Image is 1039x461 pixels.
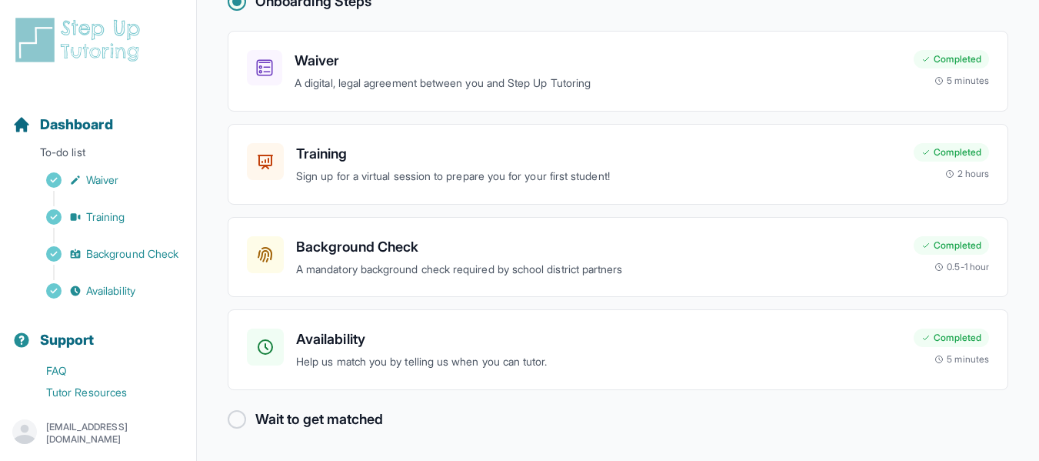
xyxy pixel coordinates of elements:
div: 0.5-1 hour [934,261,989,273]
p: Sign up for a virtual session to prepare you for your first student! [296,168,901,185]
span: Background Check [86,246,178,262]
a: TrainingSign up for a virtual session to prepare you for your first student!Completed2 hours [228,124,1008,205]
a: Availability [12,280,196,302]
h3: Background Check [296,236,901,258]
a: Background CheckA mandatory background check required by school district partnersCompleted0.5-1 hour [228,217,1008,298]
h3: Waiver [295,50,901,72]
span: Support [40,329,95,351]
div: 5 minutes [934,353,989,366]
h3: Availability [296,329,901,350]
a: Dashboard [12,114,113,135]
div: Completed [914,143,989,162]
div: Completed [914,236,989,255]
span: Availability [86,283,135,299]
img: logo [12,15,149,65]
button: Support [6,305,190,357]
a: FAQ [12,360,196,382]
h3: Training [296,143,901,165]
button: Dashboard [6,89,190,142]
p: A digital, legal agreement between you and Step Up Tutoring [295,75,901,92]
a: Background Check [12,243,196,265]
a: Waiver [12,169,196,191]
div: 5 minutes [934,75,989,87]
p: Help us match you by telling us when you can tutor. [296,353,901,371]
h2: Wait to get matched [255,409,383,430]
a: Tutor Resources [12,382,196,403]
div: Completed [914,329,989,347]
a: Training [12,206,196,228]
p: A mandatory background check required by school district partners [296,261,901,279]
a: WaiverA digital, legal agreement between you and Step Up TutoringCompleted5 minutes [228,31,1008,112]
p: [EMAIL_ADDRESS][DOMAIN_NAME] [46,421,184,446]
a: AvailabilityHelp us match you by telling us when you can tutor.Completed5 minutes [228,309,1008,390]
span: Dashboard [40,114,113,135]
span: Training [86,209,125,225]
span: Waiver [86,172,118,188]
div: 2 hours [945,168,990,180]
p: To-do list [6,145,190,166]
button: [EMAIL_ADDRESS][DOMAIN_NAME] [12,419,184,447]
a: Meet with Onboarding Support [12,403,196,440]
div: Completed [914,50,989,68]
